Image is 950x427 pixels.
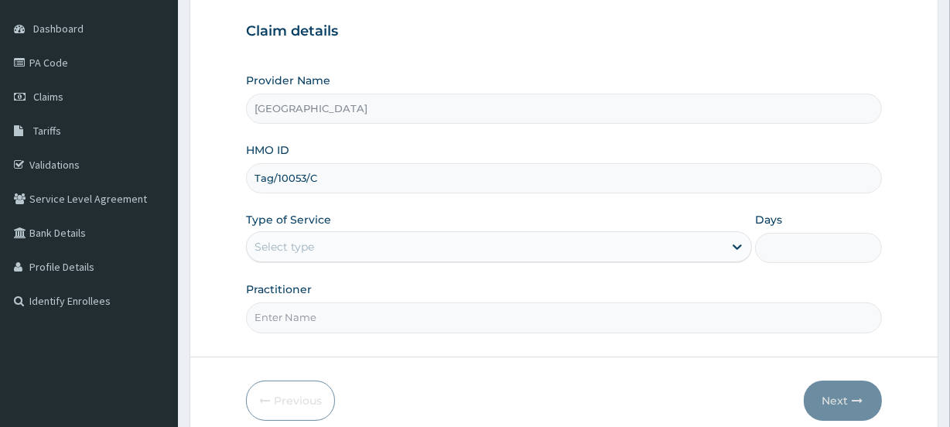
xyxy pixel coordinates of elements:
[246,381,335,421] button: Previous
[246,302,881,333] input: Enter Name
[33,22,84,36] span: Dashboard
[246,163,881,193] input: Enter HMO ID
[33,90,63,104] span: Claims
[33,124,61,138] span: Tariffs
[804,381,882,421] button: Next
[246,73,330,88] label: Provider Name
[755,212,782,227] label: Days
[255,239,314,254] div: Select type
[246,23,881,40] h3: Claim details
[246,212,331,227] label: Type of Service
[246,142,289,158] label: HMO ID
[246,282,312,297] label: Practitioner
